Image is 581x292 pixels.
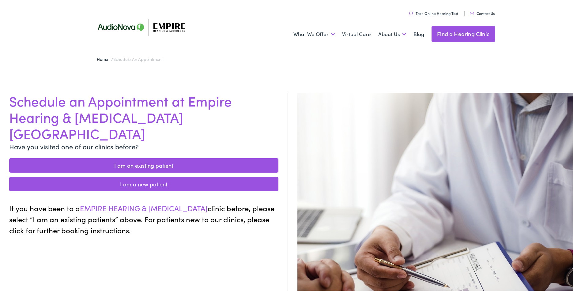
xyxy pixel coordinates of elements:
a: About Us [378,22,406,44]
p: If you have been to a clinic before, please select “I am an existing patients” above. For patient... [9,201,278,234]
a: Blog [413,22,424,44]
a: Contact Us [470,9,495,15]
span: EMPIRE HEARING & [MEDICAL_DATA] [80,202,208,212]
h1: Schedule an Appointment at Empire Hearing & [MEDICAL_DATA] [GEOGRAPHIC_DATA] [9,92,278,140]
img: utility icon [470,11,474,14]
a: I am an existing patient [9,157,278,171]
a: I am a new patient [9,176,278,190]
p: Have you visited one of our clinics before? [9,140,278,150]
img: utility icon [409,10,413,14]
a: Virtual Care [342,22,371,44]
a: Home [97,55,111,61]
span: / [97,55,163,61]
span: Schedule an Appointment [113,55,163,61]
a: What We Offer [293,22,335,44]
a: Take Online Hearing Test [409,9,458,15]
a: Find a Hearing Clinic [432,24,495,41]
